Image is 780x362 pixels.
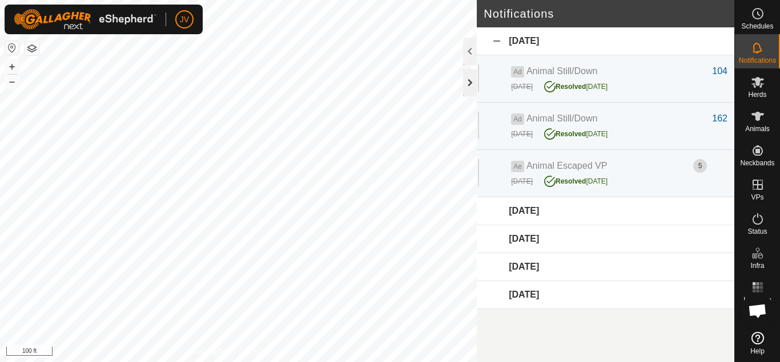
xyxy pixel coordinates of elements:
span: Ad [511,66,524,78]
div: 104 [712,64,727,78]
img: Gallagher Logo [14,9,156,30]
span: Help [750,348,765,355]
div: [DATE] [477,281,734,309]
div: [DATE] [477,27,734,55]
button: Map Layers [25,42,39,55]
div: [DATE] [511,129,533,139]
span: Resolved [556,83,586,91]
div: [DATE] [544,173,608,186]
button: Reset Map [5,41,19,55]
div: [DATE] [477,253,734,281]
span: Notifications [739,57,776,64]
div: [DATE] [511,176,533,186]
div: [DATE] [511,82,533,92]
a: Contact Us [250,347,283,357]
div: [DATE] [544,125,608,139]
div: Open chat [741,294,775,328]
div: [DATE] [544,78,608,92]
div: 5 [693,159,707,173]
span: Resolved [556,130,586,138]
span: Animal Still/Down [526,113,597,123]
span: Infra [750,262,764,269]
span: Animal Escaped VP [526,161,607,170]
span: Ae [511,161,524,172]
span: VPs [751,194,763,201]
div: [DATE] [477,225,734,253]
span: Schedules [741,23,773,30]
a: Privacy Policy [194,347,236,357]
a: Help [735,327,780,359]
span: Neckbands [740,160,774,166]
h2: Notifications [484,7,710,21]
div: 162 [712,112,727,125]
span: Ad [511,113,524,125]
span: Animals [745,125,770,132]
span: Animal Still/Down [526,66,597,76]
span: Herds [748,91,766,98]
span: JV [180,14,189,26]
div: [DATE] [477,197,734,225]
button: + [5,60,19,74]
span: Resolved [556,177,586,185]
span: Status [747,228,767,235]
span: Heatmap [743,296,771,303]
button: – [5,75,19,88]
